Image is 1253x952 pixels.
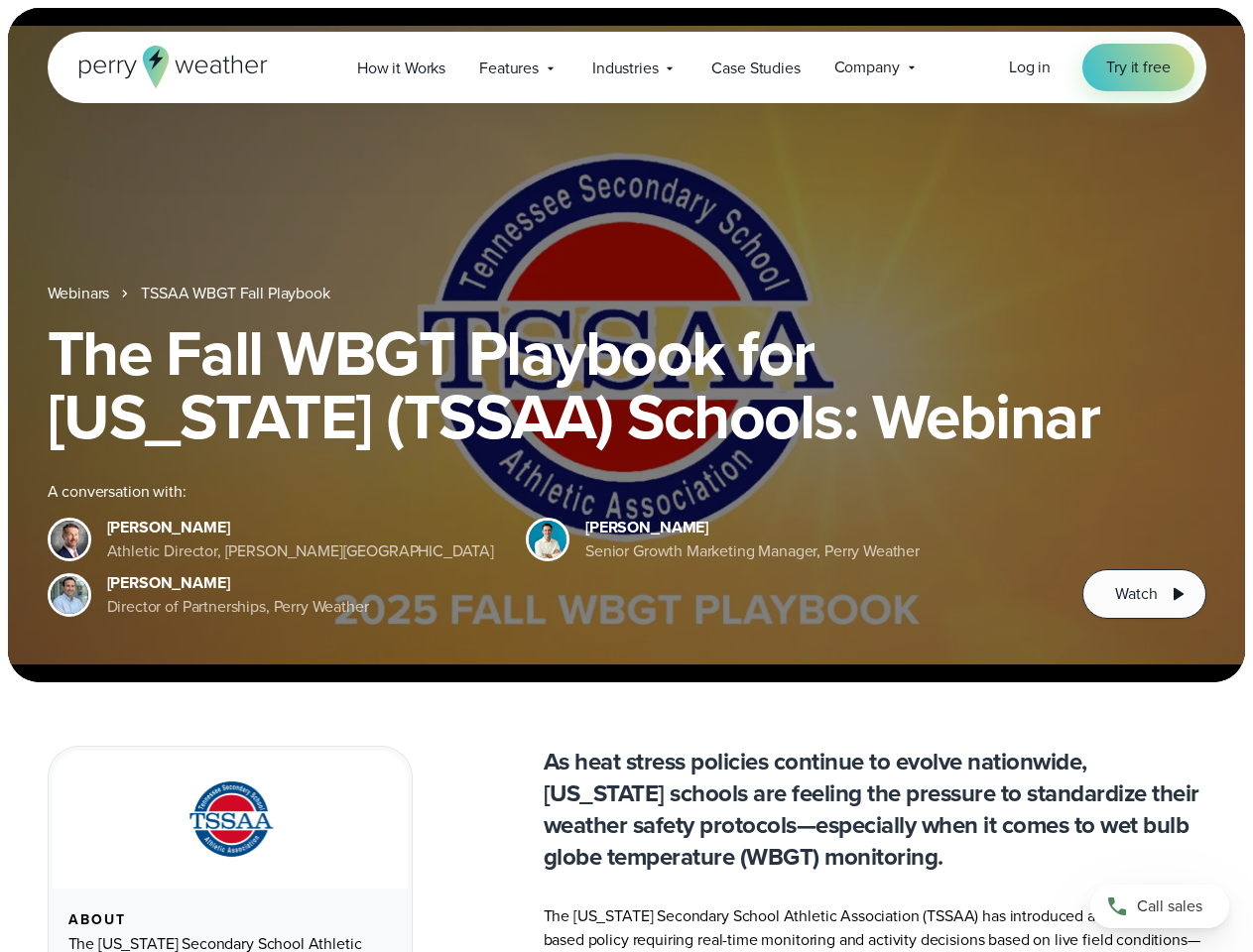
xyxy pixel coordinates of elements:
[479,57,539,80] span: Features
[68,912,392,928] div: About
[694,48,816,88] a: Case Studies
[107,516,495,539] div: [PERSON_NAME]
[107,571,369,595] div: [PERSON_NAME]
[834,56,900,79] span: Company
[48,282,110,305] a: Webinars
[48,480,1052,504] div: A conversation with:
[1082,569,1205,619] button: Watch
[51,521,88,558] img: Brian Wyatt
[592,57,658,80] span: Industries
[1106,56,1170,79] span: Try it free
[1009,56,1051,79] a: Log in
[1082,44,1193,91] a: Try it free
[48,282,1206,305] nav: Breadcrumb
[1009,56,1051,78] span: Log in
[1090,885,1229,928] a: Call sales
[1137,894,1202,918] span: Call sales
[357,57,445,80] span: How it Works
[544,746,1206,873] p: As heat stress policies continue to evolve nationwide, [US_STATE] schools are feeling the pressur...
[107,595,369,619] div: Director of Partnerships, Perry Weather
[585,539,920,563] div: Senior Growth Marketing Manager, Perry Weather
[51,576,88,614] img: Jeff Wood
[141,282,329,305] a: TSSAA WBGT Fall Playbook
[107,539,495,563] div: Athletic Director, [PERSON_NAME][GEOGRAPHIC_DATA]
[48,321,1206,448] h1: The Fall WBGT Playbook for [US_STATE] (TSSAA) Schools: Webinar
[529,521,566,558] img: Spencer Patton, Perry Weather
[1115,582,1157,606] span: Watch
[585,516,920,539] div: [PERSON_NAME]
[164,774,297,865] img: TSSAA-Tennessee-Secondary-School-Athletic-Association.svg
[711,57,800,80] span: Case Studies
[340,48,462,88] a: How it Works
